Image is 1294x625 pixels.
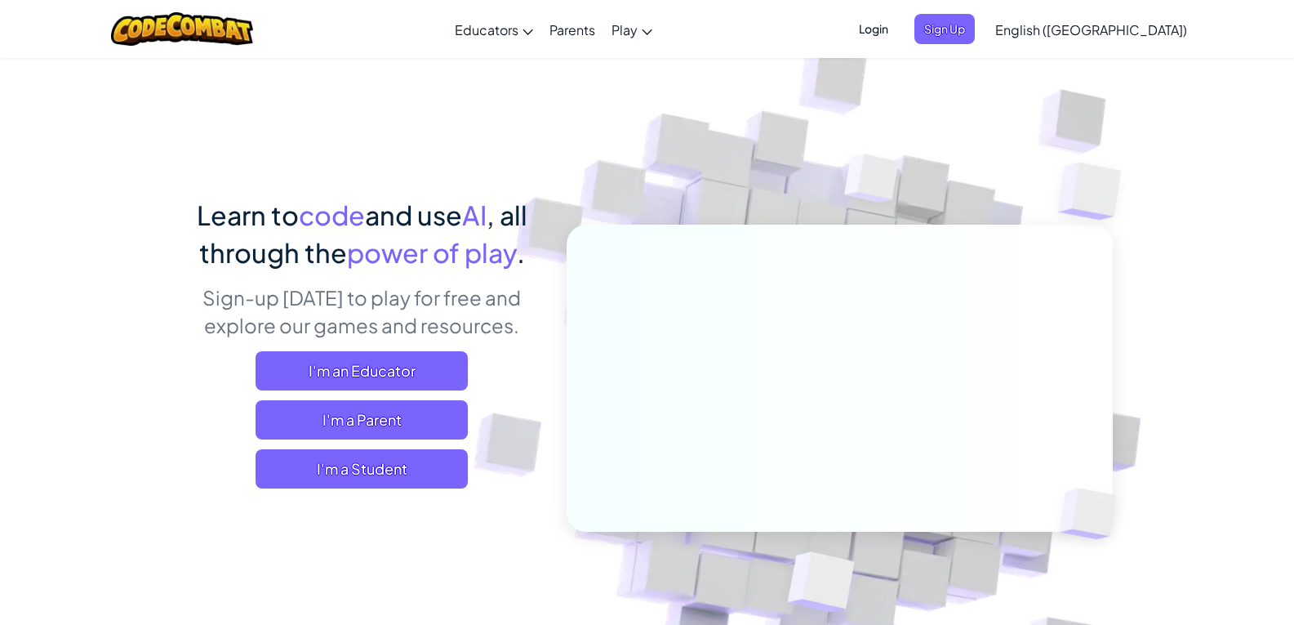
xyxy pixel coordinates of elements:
span: Learn to [197,199,299,231]
a: Educators [447,7,541,51]
span: power of play [347,236,517,269]
span: Educators [455,21,518,38]
img: Overlap cubes [1025,123,1167,261]
a: Play [603,7,660,51]
span: English ([GEOGRAPHIC_DATA]) [995,21,1187,38]
button: Login [849,14,898,44]
span: Play [611,21,638,38]
span: and use [365,199,462,231]
a: I'm a Parent [256,400,468,440]
span: . [517,236,525,269]
span: code [299,199,365,231]
img: Overlap cubes [1032,454,1154,574]
a: Parents [541,7,603,51]
span: AI [462,199,487,231]
button: I'm a Student [256,449,468,489]
a: English ([GEOGRAPHIC_DATA]) [987,7,1195,51]
p: Sign-up [DATE] to play for free and explore our games and resources. [182,283,542,339]
a: I'm an Educator [256,351,468,391]
img: Overlap cubes [813,122,931,243]
img: CodeCombat logo [111,12,254,46]
button: Sign Up [914,14,975,44]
